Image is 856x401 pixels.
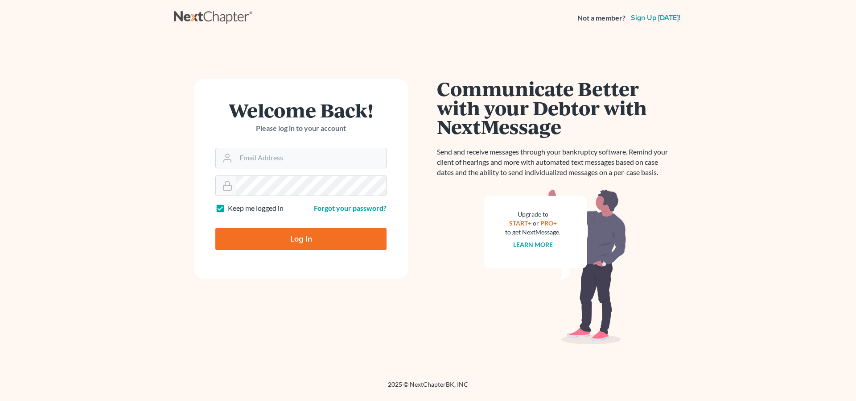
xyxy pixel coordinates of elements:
input: Log In [215,228,387,250]
div: Upgrade to [505,210,560,219]
div: 2025 © NextChapterBK, INC [174,380,682,396]
p: Please log in to your account [215,123,387,134]
strong: Not a member? [577,13,626,23]
a: Learn more [513,241,553,248]
a: PRO+ [540,219,557,227]
span: or [533,219,539,227]
a: Forgot your password? [314,204,387,212]
input: Email Address [236,148,386,168]
label: Keep me logged in [228,203,284,213]
a: START+ [509,219,531,227]
img: nextmessage_bg-59042aed3d76b12b5cd301f8e5b87938c9018125f34e5fa2b7a6b67550977c72.svg [484,188,626,345]
div: to get NextMessage. [505,228,560,237]
h1: Communicate Better with your Debtor with NextMessage [437,79,673,136]
h1: Welcome Back! [215,100,387,120]
p: Send and receive messages through your bankruptcy software. Remind your client of hearings and mo... [437,147,673,178]
a: Sign up [DATE]! [629,14,682,21]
